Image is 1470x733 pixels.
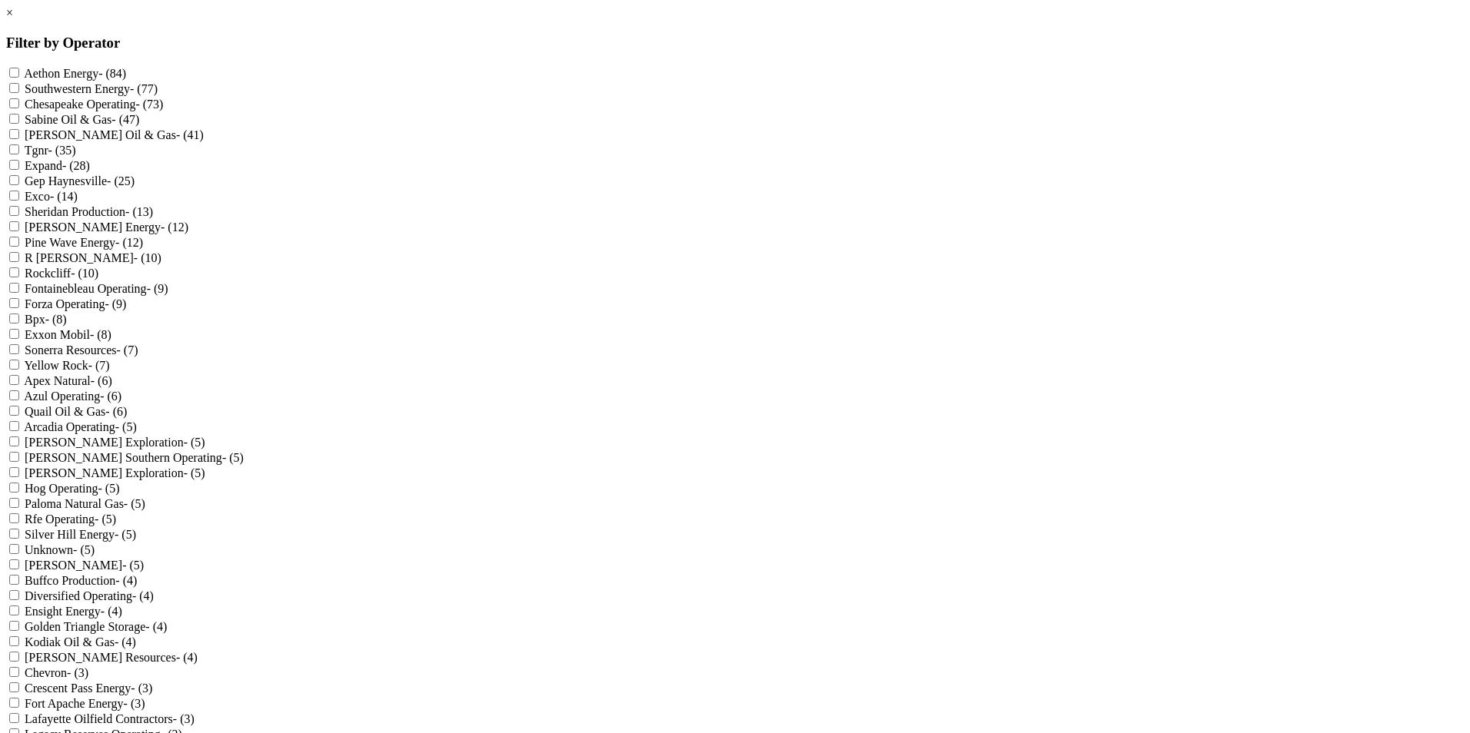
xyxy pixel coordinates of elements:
[122,559,144,572] span: - (5)
[24,67,126,80] label: Aethon Energy
[107,174,135,187] span: - (25)
[145,620,167,633] span: - (4)
[73,543,95,556] span: - (5)
[100,390,121,403] span: - (6)
[25,620,167,633] label: Golden Triangle Storage
[176,651,198,664] span: - (4)
[25,267,98,280] label: Rockcliff
[25,712,195,725] label: Lafayette Oilfield Contractors
[25,451,244,464] label: [PERSON_NAME] Southern Operating
[25,405,127,418] label: Quail Oil & Gas
[25,297,126,310] label: Forza Operating
[24,390,121,403] label: Azul Operating
[25,574,137,587] label: Buffco Production
[117,343,138,357] span: - (7)
[24,420,137,433] label: Arcadia Operating
[25,128,204,141] label: [PERSON_NAME] Oil & Gas
[115,635,136,648] span: - (4)
[25,497,145,510] label: Paloma Natural Gas
[90,328,111,341] span: - (8)
[25,98,163,111] label: Chesapeake Operating
[25,559,144,572] label: [PERSON_NAME]
[130,82,158,95] span: - (77)
[115,528,136,541] span: - (5)
[184,466,205,479] span: - (5)
[25,221,188,234] label: [PERSON_NAME] Energy
[25,512,116,526] label: Rfe Operating
[25,466,205,479] label: [PERSON_NAME] Exploration
[101,605,122,618] span: - (4)
[111,113,139,126] span: - (47)
[25,651,198,664] label: [PERSON_NAME] Resources
[50,190,78,203] span: - (14)
[134,251,161,264] span: - (10)
[25,543,95,556] label: Unknown
[105,297,126,310] span: - (9)
[25,328,111,341] label: Exxon Mobil
[25,589,154,602] label: Diversified Operating
[88,359,110,372] span: - (7)
[25,113,139,126] label: Sabine Oil & Gas
[115,236,143,249] span: - (12)
[115,574,137,587] span: - (4)
[25,144,76,157] label: Tgnr
[25,205,153,218] label: Sheridan Production
[25,482,120,495] label: Hog Operating
[132,589,154,602] span: - (4)
[98,482,120,495] span: - (5)
[184,436,205,449] span: - (5)
[176,128,204,141] span: - (41)
[25,282,168,295] label: Fontainebleau Operating
[124,697,145,710] span: - (3)
[147,282,168,295] span: - (9)
[161,221,188,234] span: - (12)
[25,190,78,203] label: Exco
[25,436,205,449] label: [PERSON_NAME] Exploration
[105,405,127,418] span: - (6)
[25,313,67,326] label: Bpx
[25,159,90,172] label: Expand
[125,205,153,218] span: - (13)
[25,682,152,695] label: Crescent Pass Energy
[24,359,109,372] label: Yellow Rock
[25,635,136,648] label: Kodiak Oil & Gas
[48,144,76,157] span: - (35)
[25,82,158,95] label: Southwestern Energy
[25,236,143,249] label: Pine Wave Energy
[95,512,116,526] span: - (5)
[25,666,88,679] label: Chevron
[115,420,137,433] span: - (5)
[131,682,152,695] span: - (3)
[62,159,90,172] span: - (28)
[91,374,112,387] span: - (6)
[45,313,67,326] span: - (8)
[6,35,1464,51] h3: Filter by Operator
[25,343,138,357] label: Sonerra Resources
[71,267,98,280] span: - (10)
[24,374,112,387] label: Apex Natural
[222,451,244,464] span: - (5)
[98,67,126,80] span: - (84)
[173,712,195,725] span: - (3)
[124,497,145,510] span: - (5)
[25,697,145,710] label: Fort Apache Energy
[25,174,135,187] label: Gep Haynesville
[25,605,122,618] label: Ensight Energy
[135,98,163,111] span: - (73)
[6,6,13,19] a: ×
[25,251,161,264] label: R [PERSON_NAME]
[25,528,136,541] label: Silver Hill Energy
[67,666,88,679] span: - (3)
